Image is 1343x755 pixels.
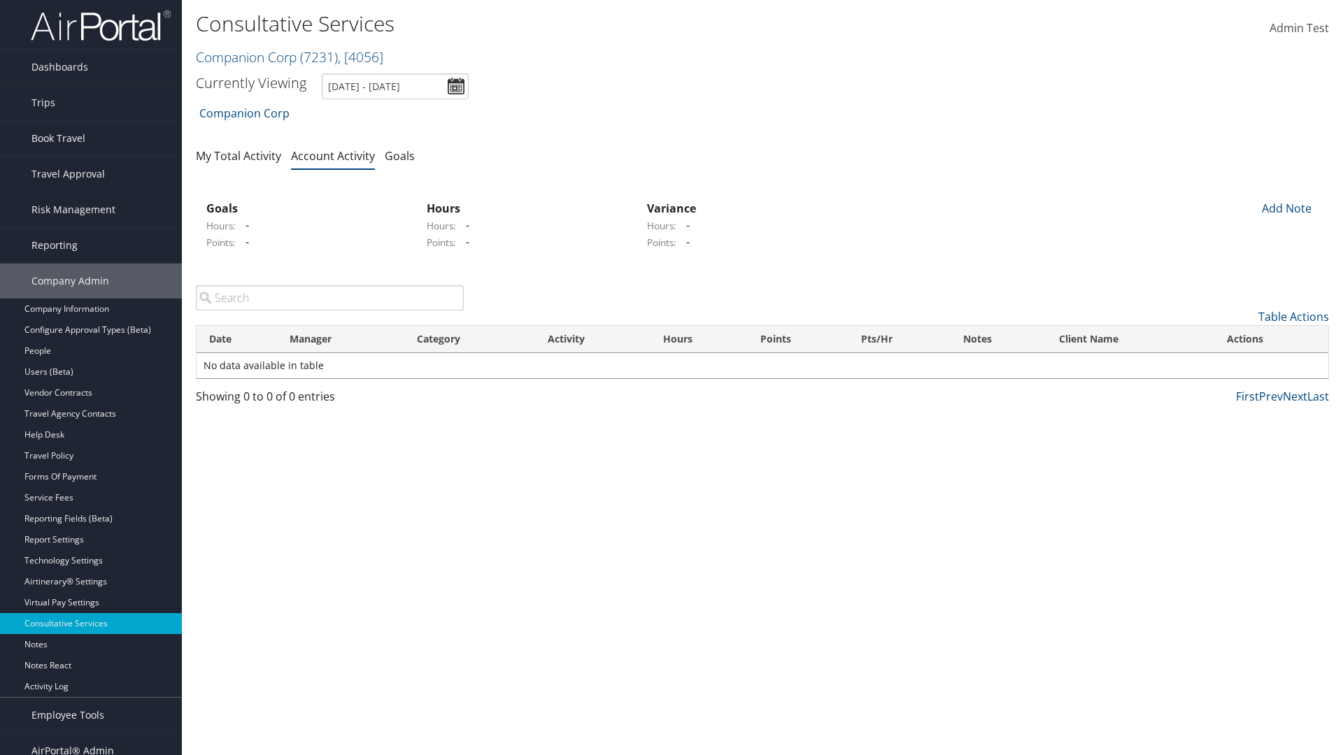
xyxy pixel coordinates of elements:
[196,388,464,412] div: Showing 0 to 0 of 0 entries
[427,236,456,250] label: Points:
[277,326,404,353] th: Manager: activate to sort column ascending
[647,201,696,216] strong: Variance
[338,48,383,66] span: , [ 4056 ]
[1046,326,1215,353] th: Client Name
[31,228,78,263] span: Reporting
[647,219,676,233] label: Hours:
[206,201,238,216] strong: Goals
[1270,20,1329,36] span: Admin Test
[196,285,464,310] input: Search
[651,326,748,353] th: Hours
[31,9,171,42] img: airportal-logo.png
[31,50,88,85] span: Dashboards
[239,234,249,250] span: -
[1252,200,1319,217] div: Add Note
[748,326,848,353] th: Points
[1270,7,1329,50] a: Admin Test
[31,157,105,192] span: Travel Approval
[679,234,690,250] span: -
[1236,389,1259,404] a: First
[291,148,375,164] a: Account Activity
[196,148,281,164] a: My Total Activity
[196,73,306,92] h3: Currently Viewing
[31,698,104,733] span: Employee Tools
[1258,309,1329,324] a: Table Actions
[1214,326,1328,353] th: Actions
[951,326,1046,353] th: Notes
[239,217,249,233] span: -
[31,264,109,299] span: Company Admin
[459,234,469,250] span: -
[197,326,277,353] th: Date: activate to sort column ascending
[427,201,460,216] strong: Hours
[196,9,951,38] h1: Consultative Services
[206,219,236,233] label: Hours:
[1307,389,1329,404] a: Last
[300,48,338,66] span: ( 7231 )
[427,219,456,233] label: Hours:
[206,236,236,250] label: Points:
[535,326,651,353] th: Activity: activate to sort column ascending
[1283,389,1307,404] a: Next
[459,217,469,233] span: -
[848,326,951,353] th: Pts/Hr
[385,148,415,164] a: Goals
[197,353,1328,378] td: No data available in table
[31,85,55,120] span: Trips
[322,73,469,99] input: [DATE] - [DATE]
[31,121,85,156] span: Book Travel
[199,99,290,127] a: Companion Corp
[404,326,535,353] th: Category: activate to sort column ascending
[679,217,690,233] span: -
[1259,389,1283,404] a: Prev
[647,236,676,250] label: Points:
[196,48,383,66] a: Companion Corp
[31,192,115,227] span: Risk Management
